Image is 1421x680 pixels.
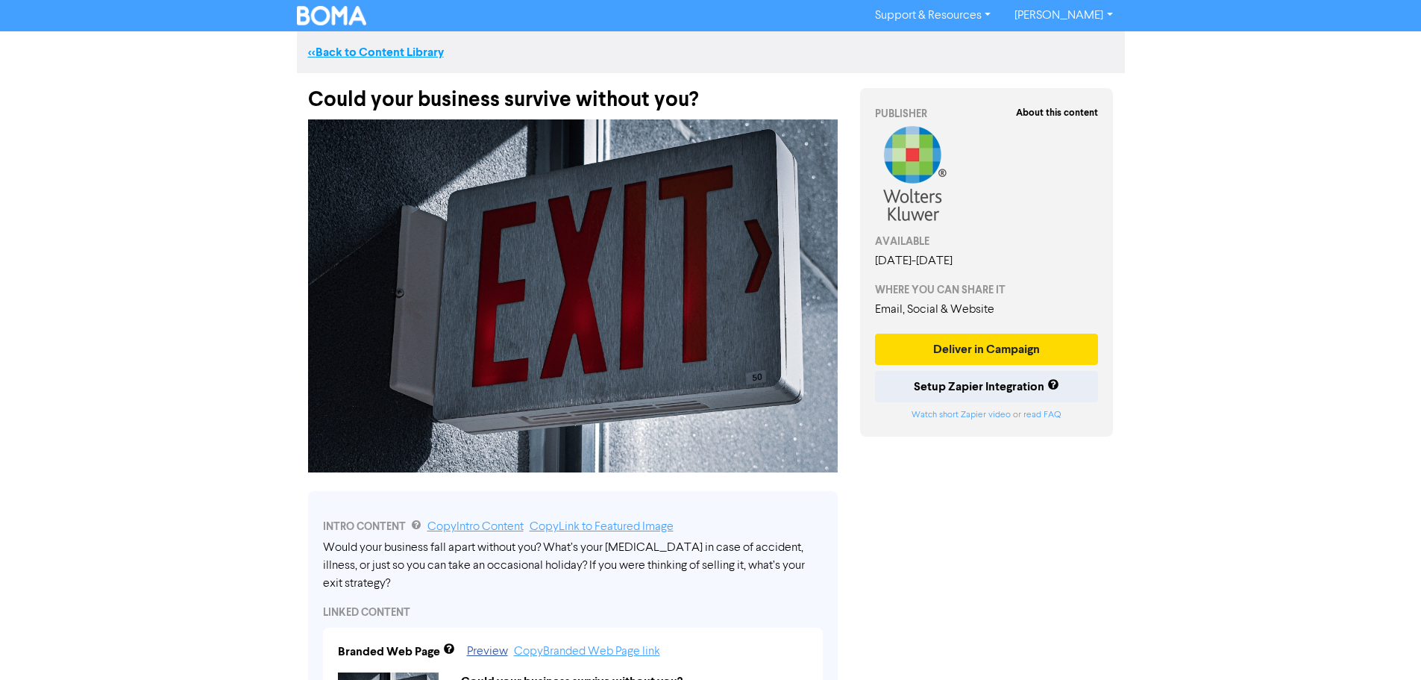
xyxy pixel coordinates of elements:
[1023,411,1061,419] a: read FAQ
[875,282,1099,298] div: WHERE YOU CAN SHARE IT
[530,521,674,533] a: Copy Link to Featured Image
[338,643,440,661] div: Branded Web Page
[875,408,1099,422] div: or
[1016,107,1098,119] strong: About this content
[1003,4,1124,28] a: [PERSON_NAME]
[875,106,1099,122] div: PUBLISHER
[308,73,838,112] div: Could your business survive without you?
[875,252,1099,270] div: [DATE] - [DATE]
[514,646,660,658] a: Copy Branded Web Page link
[875,371,1099,402] button: Setup Zapier Integration
[875,234,1099,249] div: AVAILABLE
[297,6,367,25] img: BOMA Logo
[467,646,508,658] a: Preview
[863,4,1003,28] a: Support & Resources
[427,521,524,533] a: Copy Intro Content
[875,334,1099,365] button: Deliver in Campaign
[912,411,1011,419] a: Watch short Zapier video
[323,518,823,536] div: INTRO CONTENT
[1346,608,1421,680] iframe: Chat Widget
[875,301,1099,319] div: Email, Social & Website
[323,539,823,593] div: Would your business fall apart without you? What’s your [MEDICAL_DATA] in case of accident, illne...
[308,45,444,60] a: <<Back to Content Library
[323,605,823,620] div: LINKED CONTENT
